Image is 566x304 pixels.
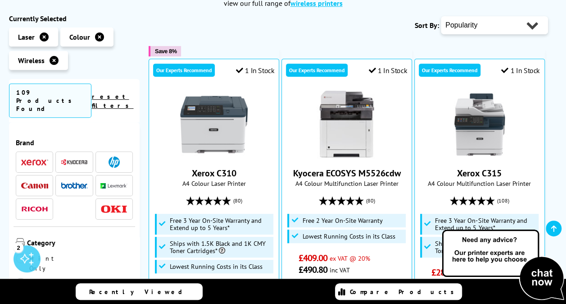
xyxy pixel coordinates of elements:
img: HP [109,157,120,168]
a: Print Only [16,253,74,273]
a: Kyocera [61,157,88,168]
div: Our Experts Recommend [153,64,215,77]
button: Save 8% [149,46,181,56]
span: A4 Colour Laser Printer [154,179,274,188]
div: 2 [14,242,23,252]
span: £409.00 [299,252,328,264]
span: Category [27,238,133,249]
div: Our Experts Recommend [419,64,480,77]
span: (80) [233,192,242,209]
span: Colour [69,32,90,41]
div: Currently Selected [9,14,140,23]
img: Open Live Chat window [440,228,566,302]
span: Free 2 Year On-Site Warranty [302,217,382,224]
div: 1 In Stock [368,66,407,75]
span: (108) [497,192,509,209]
span: Recently Viewed [89,288,191,296]
span: Lowest Running Costs in its Class [170,263,263,270]
img: Lexmark [100,183,127,189]
span: A4 Colour Multifunction Laser Printer [286,179,407,188]
a: Recently Viewed [76,283,203,300]
a: Xerox [21,157,48,168]
span: Free 3 Year On-Site Warranty and Extend up to 5 Years* [170,217,271,231]
a: HP [100,157,127,168]
span: Free 3 Year On-Site Warranty and Extend up to 5 Years* [435,217,536,231]
span: £285.00 [431,267,460,278]
img: Brother [61,182,88,189]
a: Xerox C315 [457,167,502,179]
a: Canon [21,180,48,191]
a: Multifunction [16,278,114,288]
span: £490.80 [299,264,328,276]
span: Brand [16,138,133,147]
a: OKI [100,203,127,215]
a: Ricoh [21,203,48,215]
img: Kyocera [61,159,88,166]
span: A4 Colour Multifunction Laser Printer [419,179,540,188]
a: Kyocera ECOSYS M5526cdw [313,151,380,160]
span: Ships with 1.5K Black and 1K CMY Toner Cartridges* [435,240,536,254]
span: Ships with 1.5K Black and 1K CMY Toner Cartridges* [170,240,271,254]
img: Ricoh [21,207,48,212]
img: Xerox C315 [446,91,513,158]
a: Kyocera ECOSYS M5526cdw [293,167,400,179]
span: 109 Products Found [9,83,91,118]
a: reset filters [91,92,133,110]
img: Canon [21,183,48,189]
span: (80) [366,192,375,209]
a: Xerox C315 [446,151,513,160]
img: Kyocera ECOSYS M5526cdw [313,91,380,158]
span: Save 8% [155,48,177,55]
div: 1 In Stock [236,66,275,75]
img: OKI [100,205,127,213]
a: Xerox C310 [180,151,248,160]
img: Xerox [21,159,48,166]
span: Lowest Running Costs in its Class [302,233,395,240]
div: Our Experts Recommend [286,64,348,77]
a: Xerox C310 [192,167,236,179]
span: Wireless [18,56,45,65]
a: Lexmark [100,180,127,191]
div: 1 In Stock [501,66,540,75]
span: Compare Products [350,288,459,296]
span: inc VAT [330,266,349,274]
img: Xerox C310 [180,91,248,158]
span: ex VAT @ 20% [330,254,370,263]
a: Brother [61,180,88,191]
img: Category [16,238,25,247]
span: Laser [18,32,35,41]
span: Sort By: [415,21,439,30]
a: Compare Products [335,283,462,300]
